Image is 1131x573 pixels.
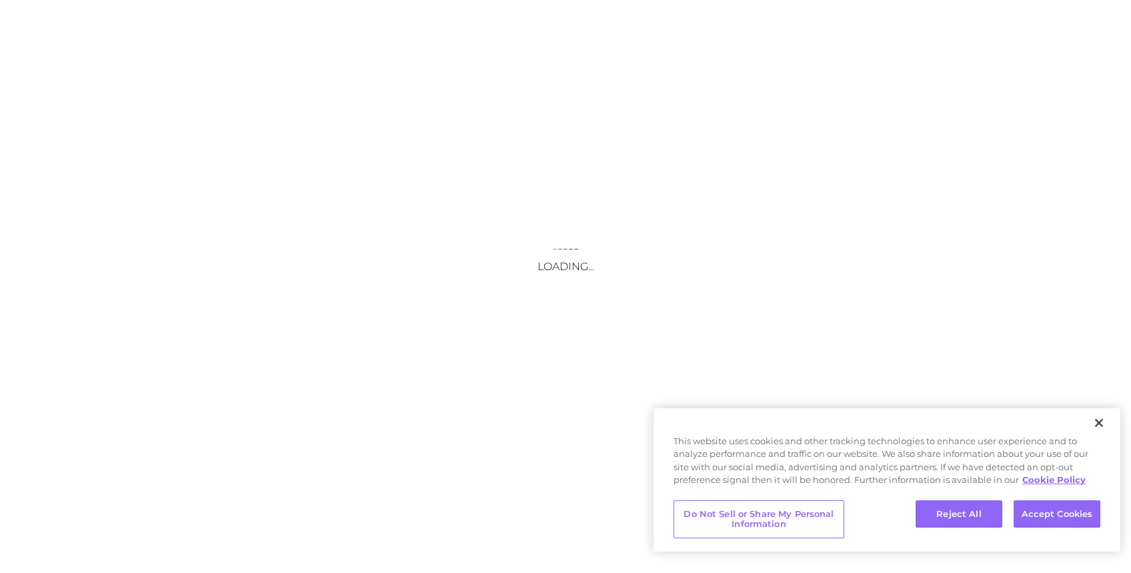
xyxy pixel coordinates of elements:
a: More information about your privacy, opens in a new tab [1022,474,1086,485]
div: Privacy [654,408,1120,552]
div: This website uses cookies and other tracking technologies to enhance user experience and to analy... [654,435,1120,494]
h3: Loading... [432,260,699,273]
button: Close [1084,408,1114,438]
div: Cookie banner [654,408,1120,552]
button: Do Not Sell or Share My Personal Information, Opens the preference center dialog [674,500,844,538]
button: Accept Cookies [1014,500,1100,528]
button: Reject All [916,500,1002,528]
